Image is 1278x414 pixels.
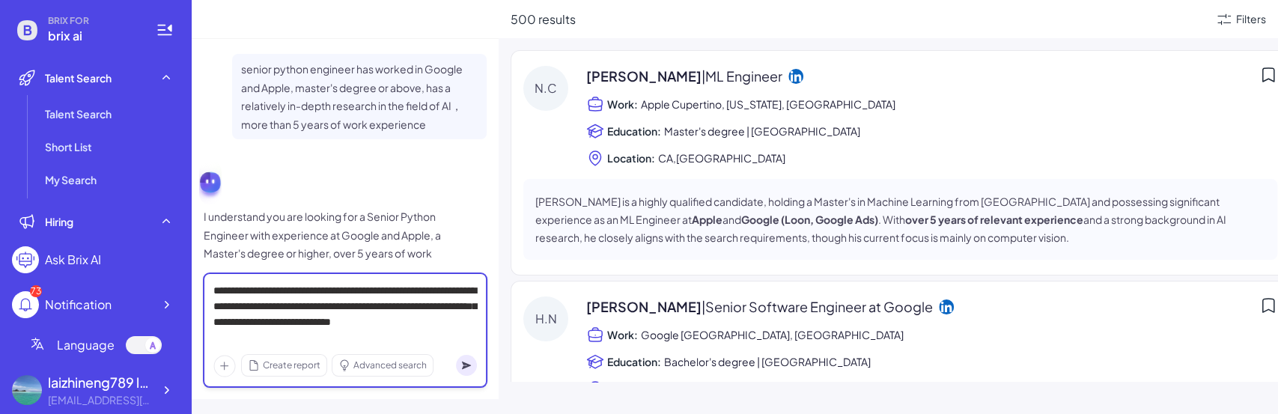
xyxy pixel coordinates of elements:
strong: Google (Loon, Google Ads) [741,213,878,226]
span: BRIX FOR [48,15,138,27]
span: Language [57,336,115,354]
span: | ML Engineer [702,67,782,85]
span: [PERSON_NAME] [586,66,782,86]
span: Create report [263,359,320,372]
span: CA,[GEOGRAPHIC_DATA] [658,149,785,167]
span: Location: [607,381,655,396]
span: Work: [607,97,638,112]
div: Ask Brix AI [45,251,101,269]
div: laizhineng789 laiz [48,372,153,392]
p: [PERSON_NAME] is a highly qualified candidate, holding a Master's in Machine Learning from [GEOGR... [535,192,1265,246]
span: Education: [607,354,661,369]
div: Notification [45,296,112,314]
div: Filters [1236,11,1266,27]
span: Education: [607,124,661,138]
div: N.C [523,66,568,111]
div: H.N [523,296,568,341]
div: 2725121109@qq.com [48,392,153,408]
p: I understand you are looking for a Senior Python Engineer with experience at Google and Apple, a ... [204,207,458,391]
span: Master's degree | [GEOGRAPHIC_DATA] [664,122,860,140]
span: Talent Search [45,106,112,121]
span: | Senior Software Engineer at Google [702,298,933,315]
div: 73 [30,285,42,297]
span: [PERSON_NAME] [586,296,933,317]
strong: Apple [692,213,722,226]
img: 603306eb96b24af9be607d0c73ae8e85.jpg [12,375,42,405]
span: brix ai [48,27,138,45]
span: Hiring [45,214,73,229]
span: Bachelor's degree | [GEOGRAPHIC_DATA] [664,353,871,371]
span: 500 results [511,11,576,27]
span: Talent Search [45,70,112,85]
span: My Search [45,172,97,187]
span: Short List [45,139,92,154]
span: Apple Cupertino, [US_STATE], [GEOGRAPHIC_DATA] [641,95,895,113]
span: Location: [607,150,655,165]
span: Google [GEOGRAPHIC_DATA], [GEOGRAPHIC_DATA] [641,326,904,344]
span: Advanced search [353,359,427,372]
p: senior python engineer has worked in Google and Apple, master's degree or above, has a relatively... [241,60,478,133]
span: [GEOGRAPHIC_DATA],[GEOGRAPHIC_DATA] [658,380,880,398]
span: Work: [607,327,638,342]
strong: over 5 years of relevant experience [905,213,1083,226]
